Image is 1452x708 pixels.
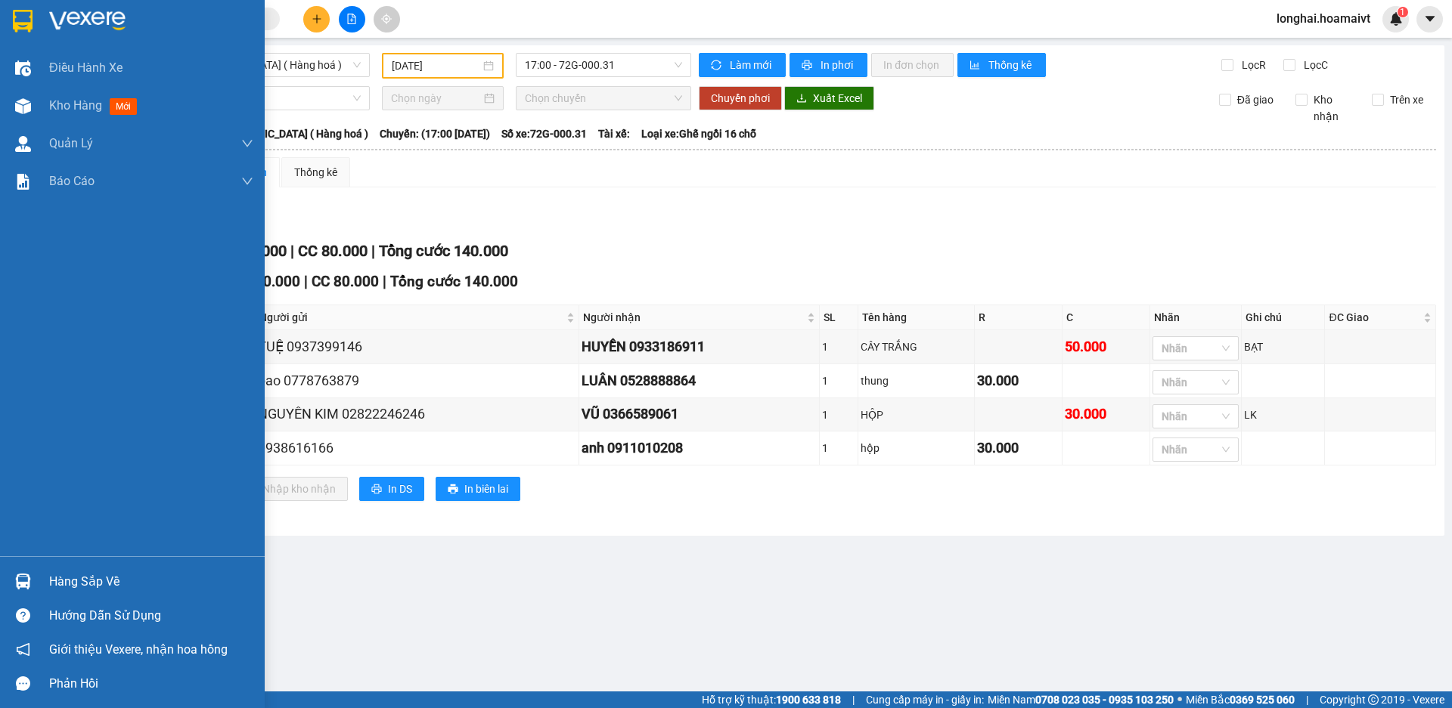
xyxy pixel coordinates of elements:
span: Báo cáo [49,172,95,190]
div: 1 [822,407,855,423]
span: Lọc C [1298,57,1330,73]
span: | [304,273,308,290]
span: | [290,242,294,260]
button: printerIn phơi [790,53,867,77]
div: Phản hồi [49,672,253,695]
div: bao 0778763879 [258,370,576,391]
button: Chuyển phơi [699,86,782,110]
span: CC 80.000 [312,273,379,290]
div: 1 [822,339,855,355]
span: download [796,93,807,105]
span: Giới thiệu Vexere, nhận hoa hồng [49,640,228,659]
span: Loại xe: Ghế ngồi 16 chỗ [641,125,756,142]
th: C [1063,305,1150,330]
img: solution-icon [15,174,31,190]
button: aim [374,6,400,32]
span: Kho hàng [49,98,102,113]
div: BẠT [1244,339,1323,355]
span: down [241,175,253,187]
th: R [975,305,1063,330]
div: Thống kê [294,164,337,181]
div: anh 0911010208 [582,437,818,459]
span: Kho nhận [1308,91,1360,125]
div: thung [861,373,972,389]
div: Phương [13,31,119,49]
th: Tên hàng [858,305,975,330]
img: warehouse-icon [15,60,31,76]
span: Miền Nam [988,691,1174,708]
span: 1 [1400,7,1405,17]
div: Hàng sắp về [49,570,253,593]
div: HỘP [861,407,972,423]
span: | [371,242,375,260]
img: icon-new-feature [1389,12,1403,26]
span: Nhận: [129,14,166,30]
input: Chọn ngày [391,90,481,107]
button: downloadXuất Excel [784,86,874,110]
span: copyright [1368,694,1379,705]
strong: 1900 633 818 [776,694,841,706]
span: | [1306,691,1308,708]
span: message [16,676,30,691]
span: Đã giao [1231,91,1280,108]
span: In DS [388,481,412,497]
span: longhai.hoamaivt [1264,9,1382,28]
span: caret-down [1423,12,1437,26]
img: warehouse-icon [15,136,31,152]
span: Cung cấp máy in - giấy in: [866,691,984,708]
div: 30.000 [11,97,121,116]
button: caret-down [1416,6,1443,32]
span: mới [110,98,137,115]
span: ⚪️ [1177,697,1182,703]
div: TUỆ 0937399146 [258,336,576,357]
span: Tổng cước 140.000 [390,273,518,290]
span: In biên lai [464,481,508,497]
span: Chuyến: (17:00 [DATE]) [380,125,490,142]
span: ĐC Giao [1329,309,1419,326]
button: bar-chartThống kê [957,53,1046,77]
img: warehouse-icon [15,574,31,589]
button: printerIn DS [359,477,424,501]
button: plus [303,6,330,32]
span: printer [448,484,458,496]
button: In đơn chọn [871,53,954,77]
span: Lọc R [1236,57,1268,73]
span: aim [381,14,392,24]
div: LK [1244,407,1323,423]
button: file-add [339,6,365,32]
span: Xuất Excel [813,90,862,107]
div: VŨ 0366589061 [582,403,818,425]
div: Long Hải [13,13,119,31]
span: printer [371,484,382,496]
div: HUYỀN 0933186911 [582,336,818,357]
span: Số xe: 72G-000.31 [501,125,587,142]
input: 12/09/2025 [392,57,480,74]
span: | [852,691,855,708]
div: 0908108438 [129,67,235,88]
span: | [383,273,386,290]
div: 1 [822,373,855,389]
span: Tài xế: [598,125,630,142]
strong: 0708 023 035 - 0935 103 250 [1035,694,1174,706]
span: Điều hành xe [49,58,123,77]
div: 0938616166 [258,437,576,459]
span: Làm mới [730,57,774,73]
div: 93 NTB Q1 [129,13,235,49]
span: 17:00 - 72G-000.31 [525,54,682,76]
div: 0366055722 [13,49,119,70]
span: CC 80.000 [298,242,368,260]
button: syncLàm mới [699,53,786,77]
span: CR 60.000 [233,273,300,290]
span: down [241,138,253,150]
span: question-circle [16,608,30,623]
div: 1 [822,440,855,456]
span: Hỗ trợ kỹ thuật: [702,691,841,708]
div: LUÂN 0528888864 [582,370,818,391]
div: 30.000 [977,437,1060,459]
div: AP HAI LAM [13,70,119,88]
span: R : [11,99,26,115]
div: A SƠN [129,49,235,67]
div: CÂY TRẮNG [861,339,972,355]
div: 30.000 [977,370,1060,391]
span: notification [16,642,30,657]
